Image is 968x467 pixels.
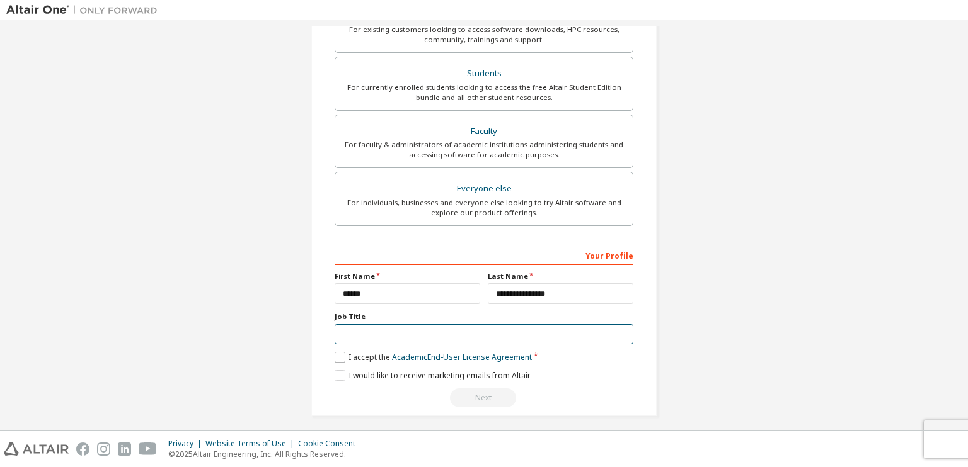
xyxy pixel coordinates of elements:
[343,25,625,45] div: For existing customers looking to access software downloads, HPC resources, community, trainings ...
[139,442,157,456] img: youtube.svg
[76,442,89,456] img: facebook.svg
[335,370,531,381] label: I would like to receive marketing emails from Altair
[97,442,110,456] img: instagram.svg
[335,271,480,281] label: First Name
[335,245,633,265] div: Your Profile
[343,140,625,160] div: For faculty & administrators of academic institutions administering students and accessing softwa...
[343,65,625,82] div: Students
[6,4,164,16] img: Altair One
[343,82,625,103] div: For currently enrolled students looking to access the free Altair Student Edition bundle and all ...
[168,449,363,459] p: © 2025 Altair Engineering, Inc. All Rights Reserved.
[392,352,532,363] a: Academic End-User License Agreement
[335,352,532,363] label: I accept the
[343,123,625,140] div: Faculty
[335,388,633,407] div: Read and acccept EULA to continue
[335,312,633,322] label: Job Title
[298,439,363,449] div: Cookie Consent
[4,442,69,456] img: altair_logo.svg
[488,271,633,281] label: Last Name
[205,439,298,449] div: Website Terms of Use
[118,442,131,456] img: linkedin.svg
[168,439,205,449] div: Privacy
[343,198,625,218] div: For individuals, businesses and everyone else looking to try Altair software and explore our prod...
[343,180,625,198] div: Everyone else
